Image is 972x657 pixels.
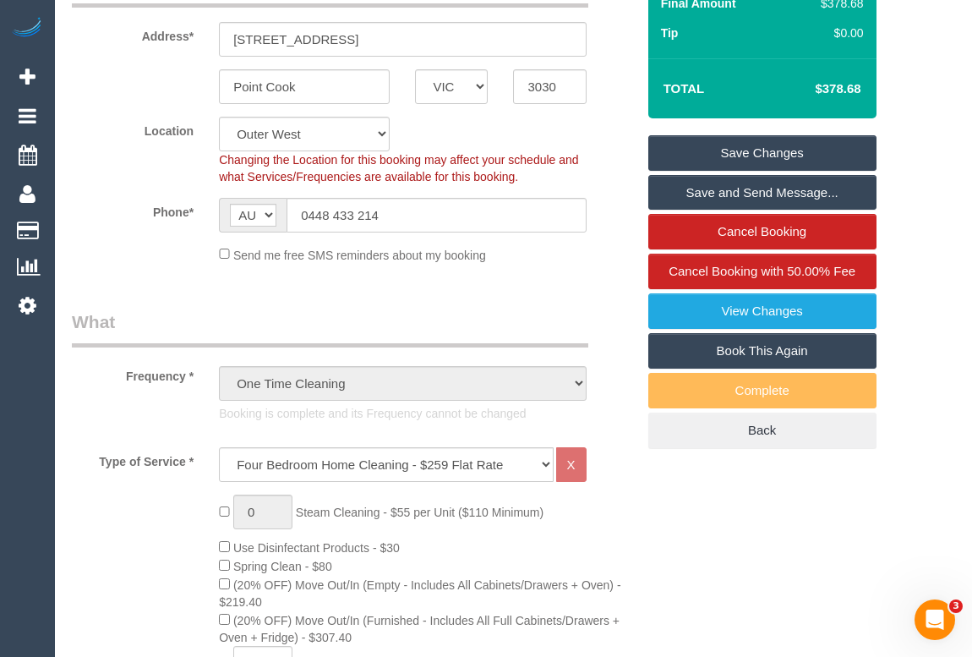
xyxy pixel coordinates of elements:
div: $0.00 [813,25,864,41]
img: Automaid Logo [10,17,44,41]
input: Suburb* [219,69,390,104]
a: View Changes [648,293,876,329]
span: 3 [949,600,963,613]
label: Location [59,117,206,140]
a: Save Changes [648,135,876,171]
span: (20% OFF) Move Out/In (Empty - Includes All Cabinets/Drawers + Oven) - $219.40 [219,578,620,609]
label: Frequency * [59,362,206,385]
span: Send me free SMS reminders about my booking [233,248,486,261]
p: Booking is complete and its Frequency cannot be changed [219,405,586,422]
span: Spring Clean - $80 [233,560,332,573]
strong: Total [663,81,705,96]
span: Use Disinfectant Products - $30 [233,541,400,555]
span: Steam Cleaning - $55 per Unit ($110 Minimum) [296,506,543,519]
a: Back [648,413,876,448]
label: Tip [661,25,679,41]
legend: What [72,309,588,348]
span: Cancel Booking with 50.00% Fee [669,264,855,278]
a: Save and Send Message... [648,175,876,211]
iframe: Intercom live chat [915,600,955,640]
span: Changing the Location for this booking may affect your schedule and what Services/Frequencies are... [219,153,578,183]
input: Post Code* [513,69,586,104]
label: Phone* [59,198,206,221]
a: Cancel Booking with 50.00% Fee [648,254,876,289]
input: Phone* [287,198,586,233]
a: Cancel Booking [648,214,876,249]
h4: $378.68 [764,82,860,96]
a: Book This Again [648,333,876,369]
label: Address* [59,22,206,45]
label: Type of Service * [59,447,206,470]
span: (20% OFF) Move Out/In (Furnished - Includes All Full Cabinets/Drawers + Oven + Fridge) - $307.40 [219,614,620,644]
